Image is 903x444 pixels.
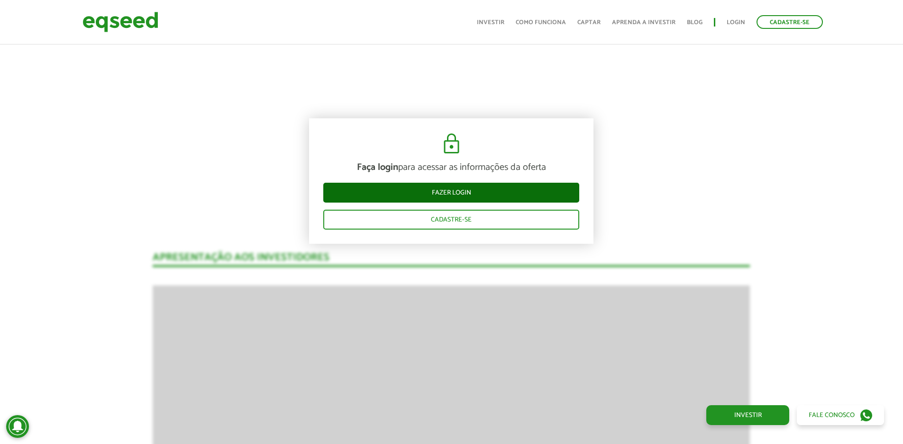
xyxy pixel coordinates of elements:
a: Fale conosco [797,405,884,425]
a: Blog [687,19,702,26]
img: cadeado.svg [440,133,463,155]
p: para acessar as informações da oferta [323,162,579,173]
a: Aprenda a investir [612,19,675,26]
a: Cadastre-se [757,15,823,29]
strong: Faça login [357,160,398,175]
a: Captar [577,19,601,26]
a: Login [727,19,745,26]
a: Como funciona [516,19,566,26]
a: Investir [706,405,789,425]
a: Cadastre-se [323,210,579,230]
img: EqSeed [82,9,158,35]
a: Fazer login [323,183,579,203]
a: Investir [477,19,504,26]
